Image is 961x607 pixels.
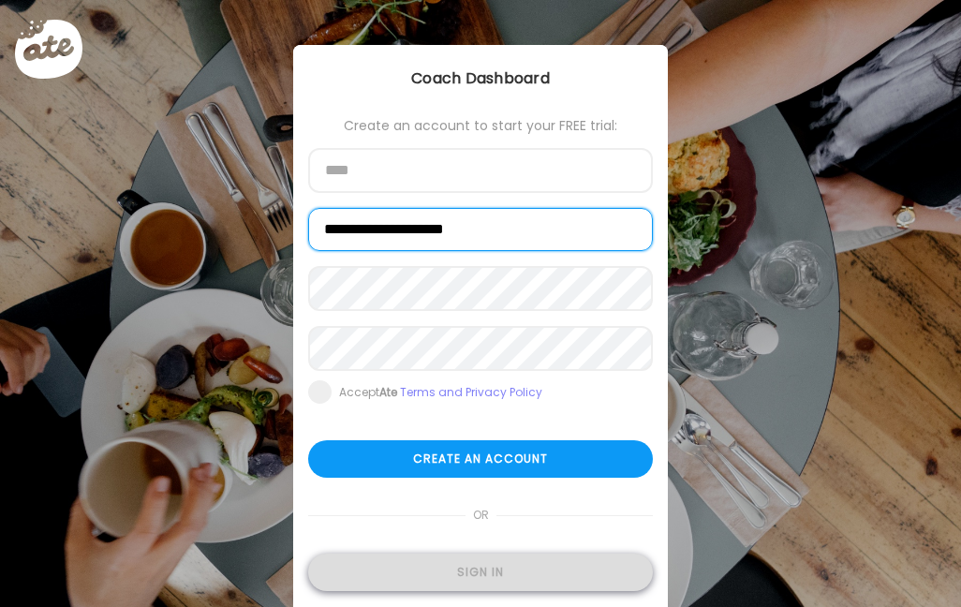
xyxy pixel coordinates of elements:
[308,118,653,133] div: Create an account to start your FREE trial:
[308,554,653,591] div: Sign in
[293,67,668,90] div: Coach Dashboard
[339,385,542,400] div: Accept
[400,384,542,400] a: Terms and Privacy Policy
[308,440,653,478] div: Create an account
[379,384,397,400] b: Ate
[466,496,496,534] span: or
